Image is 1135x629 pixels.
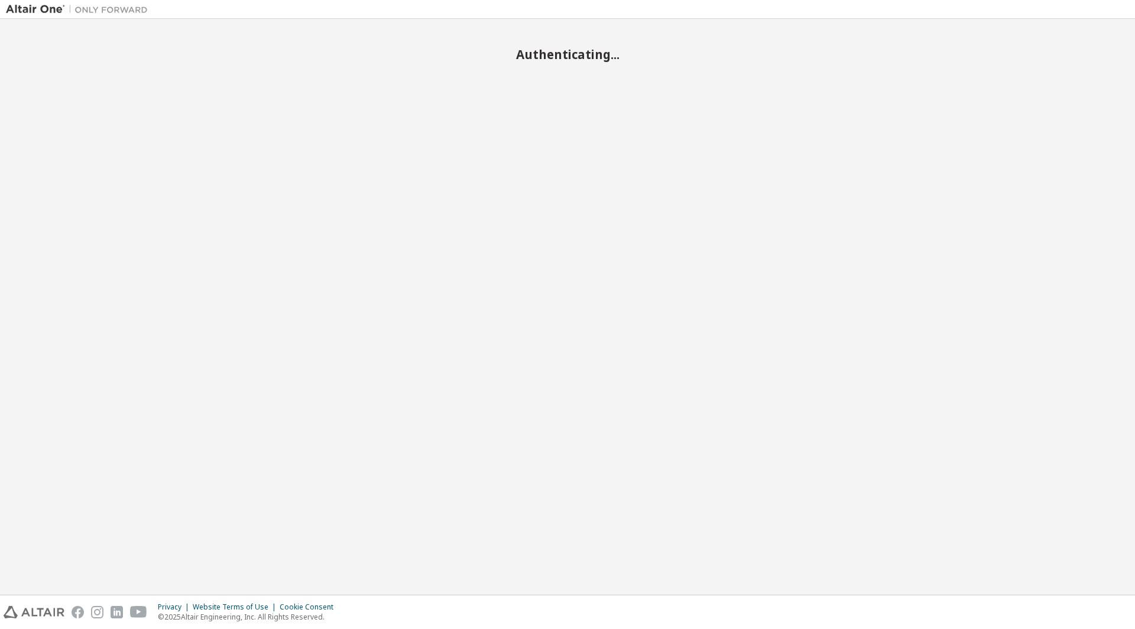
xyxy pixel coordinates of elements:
img: instagram.svg [91,606,103,618]
img: linkedin.svg [111,606,123,618]
p: © 2025 Altair Engineering, Inc. All Rights Reserved. [158,612,340,622]
img: Altair One [6,4,154,15]
h2: Authenticating... [6,47,1129,62]
div: Privacy [158,602,193,612]
img: youtube.svg [130,606,147,618]
img: facebook.svg [72,606,84,618]
img: altair_logo.svg [4,606,64,618]
div: Cookie Consent [280,602,340,612]
div: Website Terms of Use [193,602,280,612]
